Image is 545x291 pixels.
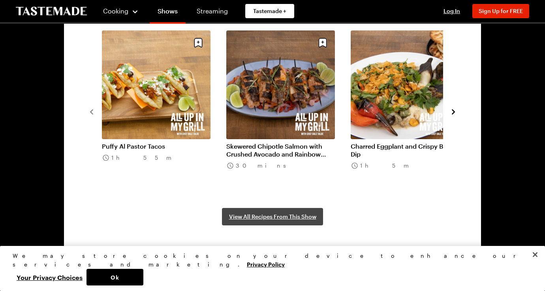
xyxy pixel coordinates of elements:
button: Save recipe [315,35,330,50]
button: navigate to previous item [88,106,96,116]
span: Sign Up for FREE [479,8,523,14]
button: Save recipe [191,35,206,50]
a: Puffy Al Pastor Tacos [102,142,210,150]
button: Ok [86,269,143,285]
span: Log In [444,8,460,14]
a: Tastemade + [245,4,294,18]
button: Cooking [103,2,139,21]
a: Skewered Chipotle Salmon with Crushed Avocado and Rainbow Carrot Escabeche [226,142,335,158]
div: 3 / 21 [351,30,475,192]
a: View All Recipes From This Show [222,208,323,225]
span: Tastemade + [253,7,286,15]
span: Cooking [103,7,128,15]
button: Close [526,246,544,263]
div: Privacy [13,251,526,285]
span: View All Recipes From This Show [229,213,316,221]
button: Sign Up for FREE [472,4,529,18]
div: We may store cookies on your device to enhance our services and marketing. [13,251,526,269]
button: navigate to next item [449,106,457,116]
a: Shows [150,2,186,24]
a: Charred Eggplant and Crispy Bean Dip [351,142,459,158]
a: To Tastemade Home Page [16,7,87,16]
button: Save recipe [440,35,455,50]
a: More information about your privacy, opens in a new tab [247,260,285,268]
button: Your Privacy Choices [13,269,86,285]
button: Log In [436,7,468,15]
div: 2 / 21 [226,30,351,192]
div: 1 / 21 [102,30,226,192]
